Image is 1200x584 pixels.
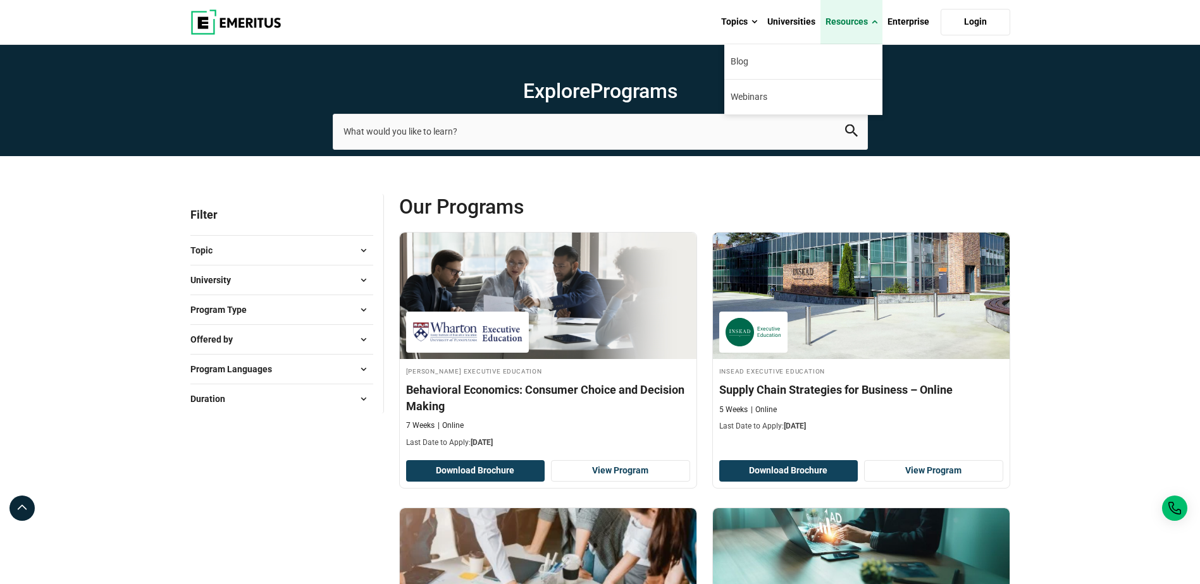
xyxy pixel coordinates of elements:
[406,437,690,448] p: Last Date to Apply:
[719,365,1003,376] h4: INSEAD Executive Education
[724,80,882,114] a: Webinars
[406,365,690,376] h4: [PERSON_NAME] Executive Education
[590,79,677,103] span: Programs
[941,9,1010,35] a: Login
[190,271,373,289] button: University
[412,318,523,346] img: Wharton Executive Education
[864,460,1003,482] a: View Program
[719,460,858,482] button: Download Brochure
[719,382,1003,398] h4: Supply Chain Strategies for Business – Online
[190,300,373,319] button: Program Type
[400,233,696,359] img: Behavioral Economics: Consumer Choice and Decision Making | Online Sales and Marketing Course
[190,243,223,257] span: Topic
[784,422,806,430] span: [DATE]
[333,78,868,104] h1: Explore
[190,392,235,406] span: Duration
[719,421,1003,432] p: Last Date to Apply:
[438,420,464,431] p: Online
[190,389,373,408] button: Duration
[190,360,373,379] button: Program Languages
[719,405,748,415] p: 5 Weeks
[724,44,882,79] a: Blog
[400,233,696,454] a: Sales and Marketing Course by Wharton Executive Education - August 12, 2025 Wharton Executive Edu...
[713,233,1010,359] img: Supply Chain Strategies for Business – Online | Online Supply Chain and Operations Course
[406,460,545,482] button: Download Brochure
[751,405,777,415] p: Online
[333,114,868,149] input: search-page
[190,194,373,235] p: Filter
[406,382,690,413] h4: Behavioral Economics: Consumer Choice and Decision Making
[190,241,373,260] button: Topic
[713,233,1010,439] a: Supply Chain and Operations Course by INSEAD Executive Education - August 12, 2025 INSEAD Executi...
[190,303,257,317] span: Program Type
[190,362,282,376] span: Program Languages
[726,318,781,346] img: INSEAD Executive Education
[190,330,373,349] button: Offered by
[845,128,858,140] a: search
[190,332,243,346] span: Offered by
[551,460,690,482] a: View Program
[471,438,493,447] span: [DATE]
[406,420,435,431] p: 7 Weeks
[845,125,858,139] button: search
[190,273,241,287] span: University
[399,194,705,219] span: Our Programs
